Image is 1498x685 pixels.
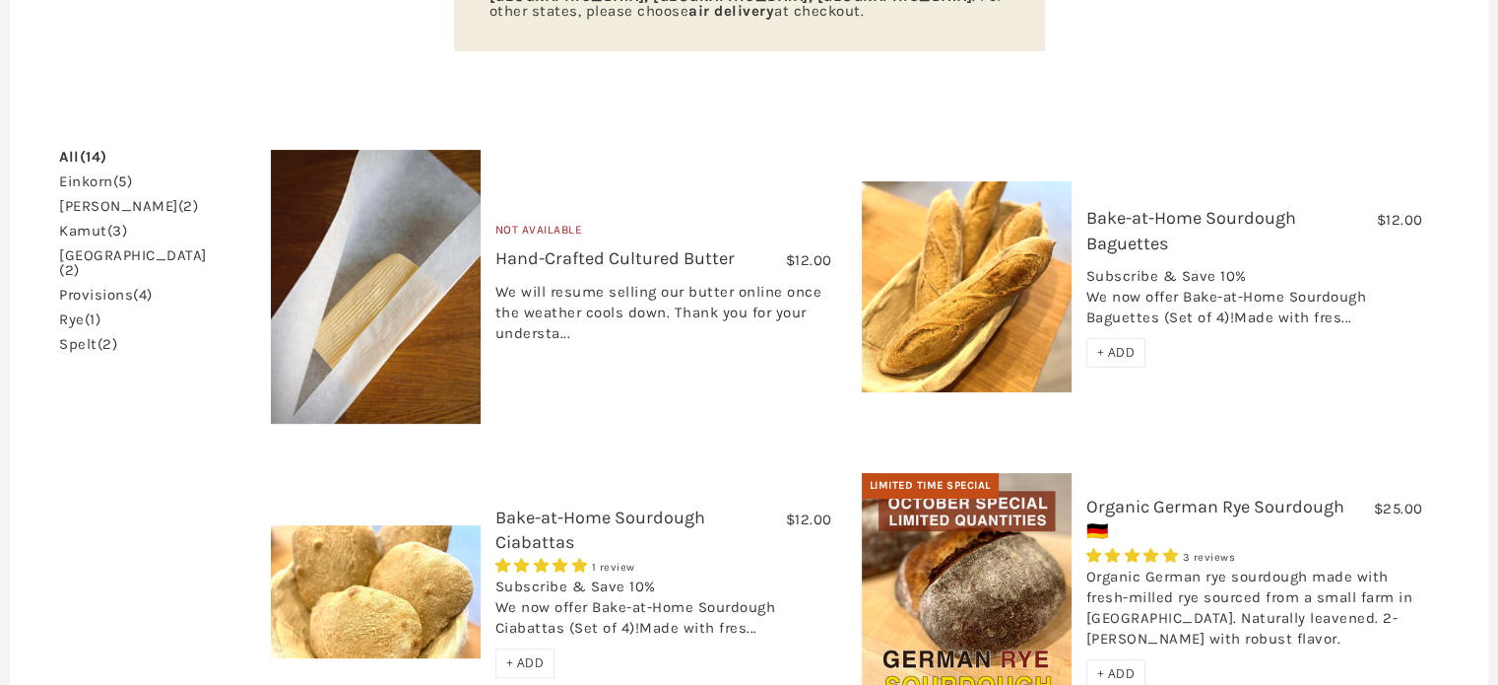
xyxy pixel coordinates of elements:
img: Bake-at-Home Sourdough Ciabattas [271,525,481,659]
a: All(14) [59,150,107,165]
span: 1 review [592,561,635,574]
span: + ADD [506,654,545,671]
div: We will resume selling our butter online once the weather cools down. Thank you for your understa... [495,282,832,354]
a: Bake-at-Home Sourdough Ciabattas [495,507,705,553]
span: $12.00 [786,251,832,269]
a: Organic German Rye Sourdough 🇩🇪 [1086,496,1344,542]
span: 5.00 stars [1086,547,1183,565]
strong: air delivery [688,2,774,20]
a: provisions(4) [59,288,153,303]
span: $12.00 [1377,211,1423,229]
span: (14) [80,148,107,166]
span: (4) [133,286,153,304]
a: spelt(2) [59,337,117,352]
div: + ADD [1086,338,1146,368]
a: einkorn(5) [59,174,132,189]
span: $25.00 [1374,500,1423,517]
span: (2) [59,261,80,279]
a: rye(1) [59,312,100,327]
img: Hand-Crafted Cultured Butter [271,150,481,424]
span: (2) [178,197,199,215]
span: (5) [113,172,133,190]
img: Bake-at-Home Sourdough Baguettes [862,181,1072,392]
span: 3 reviews [1183,551,1236,564]
span: + ADD [1097,344,1136,361]
a: kamut(3) [59,224,127,239]
span: (3) [107,222,128,240]
a: [GEOGRAPHIC_DATA](2) [59,248,207,278]
span: $12.00 [786,511,832,528]
a: [PERSON_NAME](2) [59,199,198,214]
a: Bake-at-Home Sourdough Baguettes [1086,207,1296,253]
div: Limited Time Special [862,473,999,499]
div: Organic German rye sourdough made with fresh-milled rye sourced from a small farm in [GEOGRAPHIC_... [1086,567,1423,659]
span: + ADD [1097,665,1136,682]
span: 5.00 stars [495,557,592,575]
span: (2) [98,335,118,353]
div: Subscribe & Save 10% We now offer Bake-at-Home Sourdough Baguettes (Set of 4)!Made with fres... [1086,266,1423,338]
div: Subscribe & Save 10% We now offer Bake-at-Home Sourdough Ciabattas (Set of 4)!Made with fres... [495,577,832,649]
div: Not Available [495,221,832,247]
a: Hand-Crafted Cultured Butter [495,247,735,269]
span: (1) [85,310,101,328]
div: + ADD [495,649,555,678]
